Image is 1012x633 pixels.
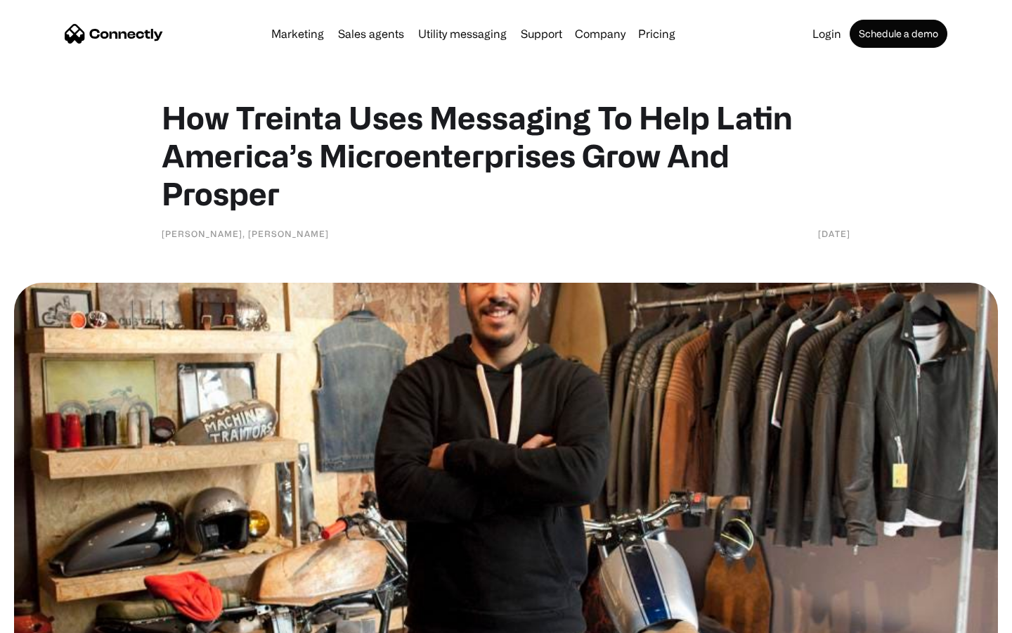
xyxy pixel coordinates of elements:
a: Login [807,28,847,39]
a: Support [515,28,568,39]
a: home [65,23,163,44]
ul: Language list [28,608,84,628]
div: Company [571,24,630,44]
a: Utility messaging [413,28,512,39]
h1: How Treinta Uses Messaging To Help Latin America’s Microenterprises Grow And Prosper [162,98,850,212]
div: [PERSON_NAME], [PERSON_NAME] [162,226,329,241]
a: Pricing [632,28,681,39]
a: Marketing [266,28,330,39]
aside: Language selected: English [14,608,84,628]
div: Company [575,24,625,44]
div: [DATE] [818,226,850,241]
a: Schedule a demo [850,20,947,48]
a: Sales agents [332,28,410,39]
